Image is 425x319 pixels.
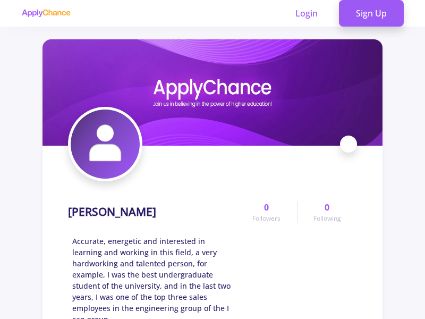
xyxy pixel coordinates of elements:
img: applychance logo text only [21,9,71,18]
span: 0 [325,201,329,214]
h1: [PERSON_NAME] [68,205,156,219]
a: 0Followers [236,201,296,223]
img: giti mahmoudicover image [42,39,382,146]
span: Followers [252,214,280,223]
span: 0 [264,201,269,214]
a: 0Following [297,201,357,223]
span: Following [313,214,341,223]
img: giti mahmoudiavatar [71,110,140,179]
